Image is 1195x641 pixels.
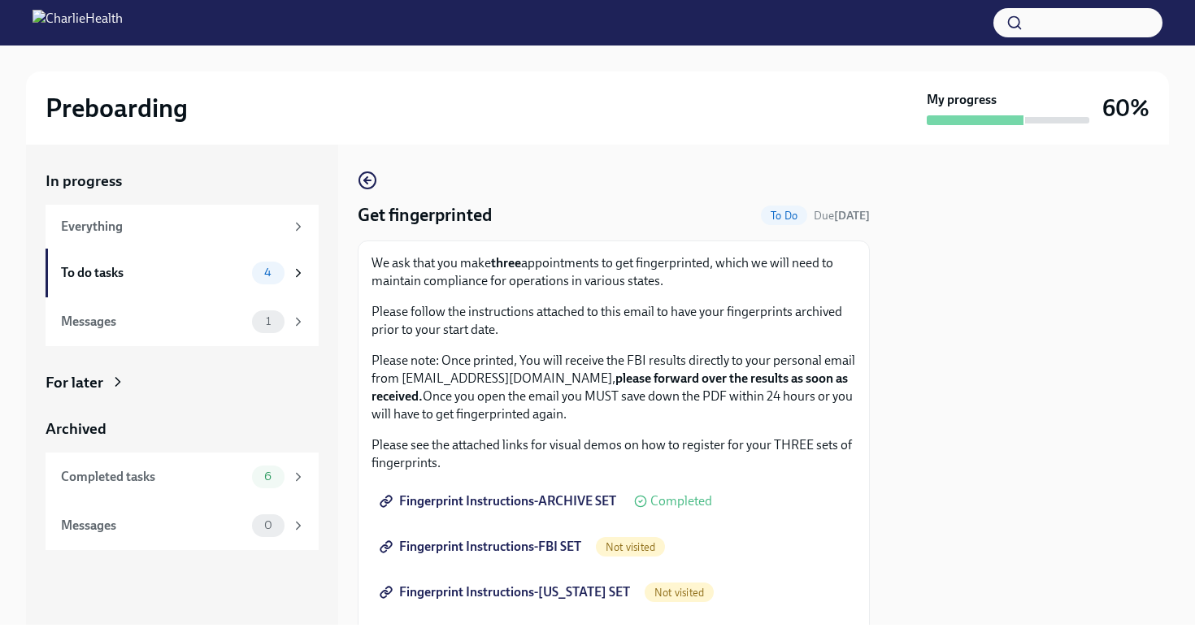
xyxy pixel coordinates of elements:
strong: My progress [927,91,997,109]
span: Due [814,209,870,223]
a: Everything [46,205,319,249]
p: Please see the attached links for visual demos on how to register for your THREE sets of fingerpr... [372,436,856,472]
span: 6 [254,470,281,483]
span: 0 [254,519,282,531]
a: Completed tasks6 [46,453,319,501]
span: Not visited [596,541,665,553]
div: To do tasks [61,264,246,282]
a: To do tasks4 [46,249,319,297]
span: Fingerprint Instructions-[US_STATE] SET [383,584,630,600]
img: CharlieHealth [33,10,123,36]
div: Messages [61,313,246,331]
a: For later [46,372,319,393]
div: Messages [61,517,246,535]
span: 1 [256,315,280,327]
div: Completed tasks [61,468,246,486]
a: Fingerprint Instructions-[US_STATE] SET [372,576,641,609]
span: 4 [254,266,281,279]
p: Please follow the instructions attached to this email to have your fingerprints archived prior to... [372,303,856,339]
span: Fingerprint Instructions-FBI SET [383,539,581,555]
strong: three [491,255,521,271]
div: For later [46,372,103,393]
a: Messages0 [46,501,319,550]
span: October 16th, 2025 09:00 [814,208,870,223]
strong: [DATE] [834,209,870,223]
h4: Get fingerprinted [358,203,492,227]
p: We ask that you make appointments to get fingerprinted, which we will need to maintain compliance... [372,254,856,290]
a: In progress [46,171,319,192]
span: To Do [761,210,807,222]
h3: 60% [1102,93,1149,123]
span: Not visited [645,587,714,599]
a: Messages1 [46,297,319,346]
a: Fingerprint Instructions-FBI SET [372,531,593,563]
a: Fingerprint Instructions-ARCHIVE SET [372,485,628,518]
span: Completed [650,495,712,508]
div: Everything [61,218,285,236]
a: Archived [46,418,319,440]
h2: Preboarding [46,92,188,124]
span: Fingerprint Instructions-ARCHIVE SET [383,493,616,509]
p: Please confirm when you have completed the fingerprinting process [372,622,856,639]
p: Please note: Once printed, You will receive the FBI results directly to your personal email from ... [372,352,856,423]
